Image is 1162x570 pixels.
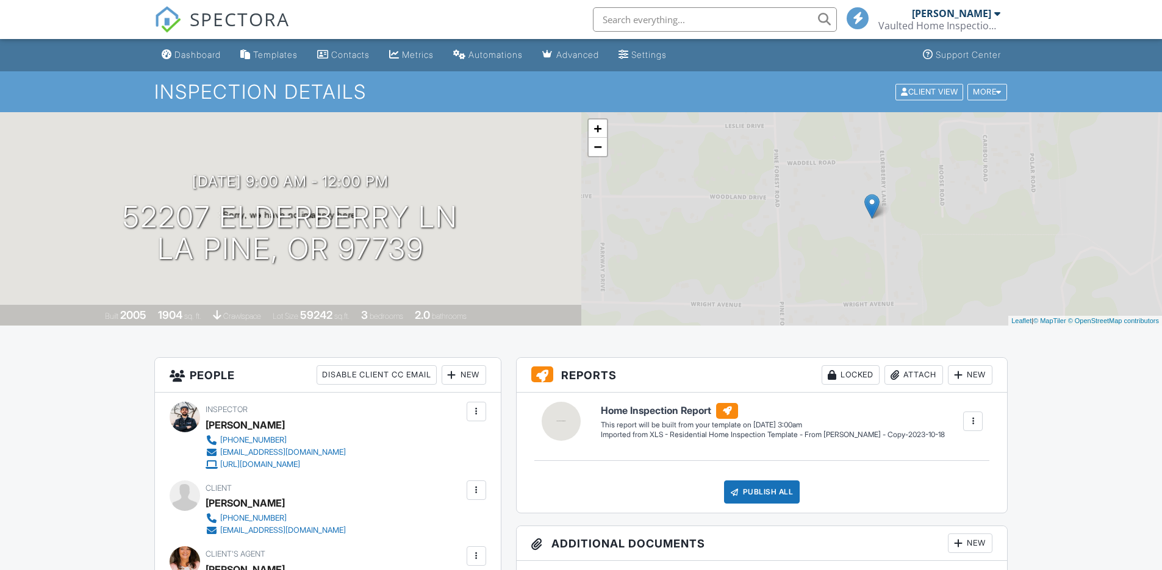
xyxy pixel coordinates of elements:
div: 59242 [300,308,332,321]
span: Inspector [206,405,248,414]
h3: People [155,358,501,393]
div: Templates [253,49,298,60]
div: Contacts [331,49,370,60]
a: [EMAIL_ADDRESS][DOMAIN_NAME] [206,446,346,458]
div: 2005 [120,308,146,321]
img: The Best Home Inspection Software - Spectora [154,6,181,33]
a: Support Center [918,44,1006,66]
div: New [948,533,992,553]
a: Templates [235,44,303,66]
div: | [1008,316,1162,326]
div: Support Center [936,49,1001,60]
div: 3 [361,308,368,321]
a: Client View [894,87,966,96]
a: Zoom in [589,119,607,138]
div: [EMAIL_ADDRESS][DOMAIN_NAME] [220,447,346,457]
h6: Home Inspection Report [601,403,945,419]
div: Vaulted Home Inspection Services LLC [878,20,1000,32]
div: Settings [631,49,667,60]
div: Locked [822,365,880,385]
div: Imported from XLS - Residential Home Inspection Template - From [PERSON_NAME] - Copy-2023-10-18 [601,430,945,440]
h1: Inspection Details [154,81,1008,102]
a: Metrics [384,44,439,66]
div: [PERSON_NAME] [206,416,285,434]
span: sq.ft. [334,312,350,321]
span: SPECTORA [190,6,290,32]
a: SPECTORA [154,16,290,42]
div: Attach [884,365,943,385]
div: Automations [468,49,523,60]
div: Metrics [402,49,434,60]
span: Client's Agent [206,549,265,558]
h3: Additional Documents [517,526,1008,561]
span: Lot Size [273,312,298,321]
a: Zoom out [589,138,607,156]
a: © MapTiler [1033,317,1066,324]
div: Advanced [556,49,599,60]
div: 1904 [158,308,182,321]
div: Dashboard [174,49,221,60]
a: [EMAIL_ADDRESS][DOMAIN_NAME] [206,524,346,536]
a: [PHONE_NUMBER] [206,434,346,446]
div: More [967,84,1007,100]
a: [PHONE_NUMBER] [206,512,346,524]
div: [URL][DOMAIN_NAME] [220,460,300,469]
div: 2.0 [415,308,430,321]
a: [URL][DOMAIN_NAME] [206,458,346,471]
span: Built [105,312,118,321]
div: [PHONE_NUMBER] [220,513,287,523]
h3: [DATE] 9:00 am - 12:00 pm [192,173,389,190]
a: Settings [614,44,672,66]
span: bedrooms [370,312,403,321]
div: Publish All [724,480,800,504]
div: Disable Client CC Email [317,365,437,385]
div: [PHONE_NUMBER] [220,435,287,445]
a: Automations (Basic) [448,44,528,66]
span: Client [206,483,232,493]
div: New [442,365,486,385]
span: crawlspace [223,312,261,321]
h3: Reports [517,358,1008,393]
div: Client View [895,84,963,100]
div: [PERSON_NAME] [206,494,285,512]
input: Search everything... [593,7,837,32]
h1: 52207 Elderberry Ln La Pine, OR 97739 [123,201,458,266]
a: Leaflet [1011,317,1031,324]
div: New [948,365,992,385]
div: This report will be built from your template on [DATE] 3:00am [601,420,945,430]
span: sq. ft. [184,312,201,321]
a: Advanced [537,44,604,66]
a: © OpenStreetMap contributors [1068,317,1159,324]
a: Dashboard [157,44,226,66]
a: Contacts [312,44,375,66]
div: [EMAIL_ADDRESS][DOMAIN_NAME] [220,525,346,535]
div: [PERSON_NAME] [912,7,991,20]
span: bathrooms [432,312,467,321]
